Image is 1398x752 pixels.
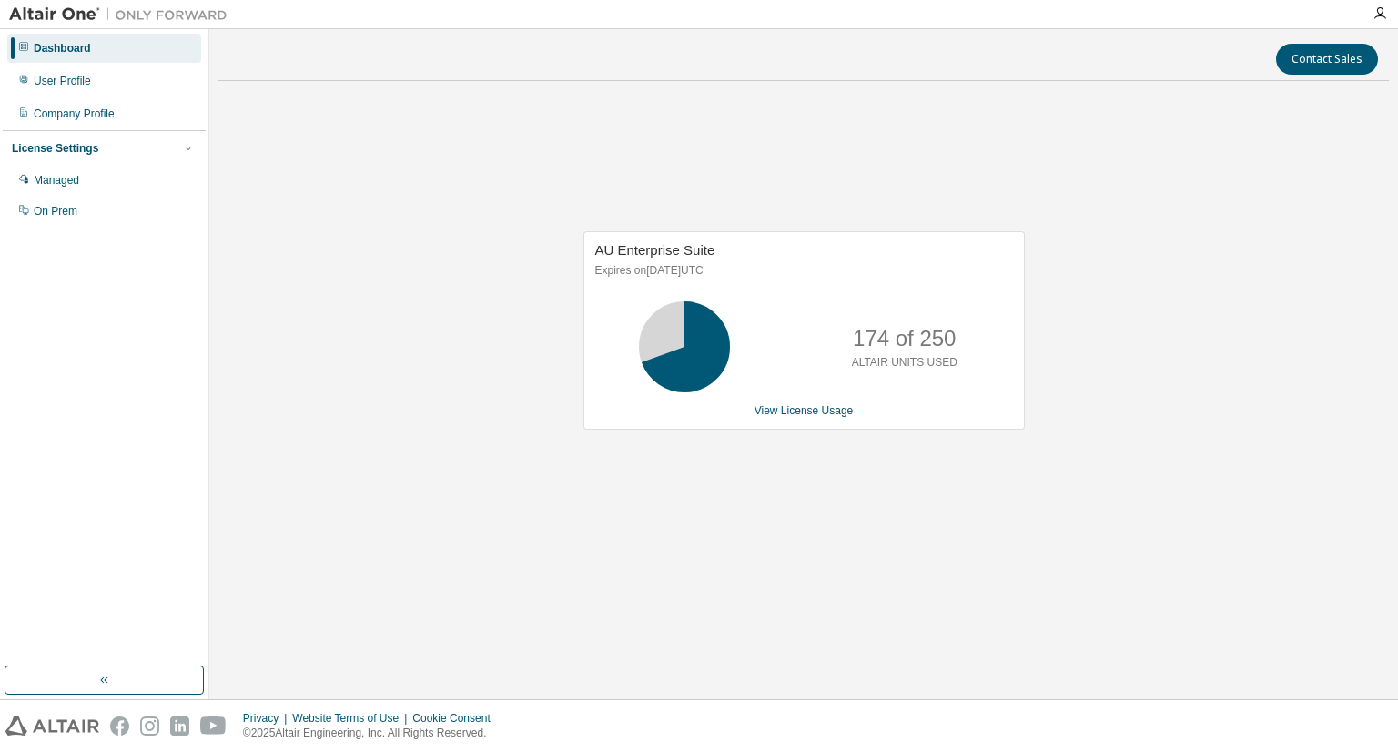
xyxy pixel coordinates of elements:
[243,726,501,741] p: © 2025 Altair Engineering, Inc. All Rights Reserved.
[243,711,292,726] div: Privacy
[755,404,854,417] a: View License Usage
[200,716,227,736] img: youtube.svg
[170,716,189,736] img: linkedin.svg
[412,711,501,726] div: Cookie Consent
[34,41,91,56] div: Dashboard
[853,323,956,354] p: 174 of 250
[140,716,159,736] img: instagram.svg
[595,242,715,258] span: AU Enterprise Suite
[34,173,79,188] div: Managed
[110,716,129,736] img: facebook.svg
[9,5,237,24] img: Altair One
[34,74,91,88] div: User Profile
[34,107,115,121] div: Company Profile
[852,355,957,371] p: ALTAIR UNITS USED
[292,711,412,726] div: Website Terms of Use
[12,141,98,156] div: License Settings
[595,263,1008,279] p: Expires on [DATE] UTC
[5,716,99,736] img: altair_logo.svg
[1276,44,1378,75] button: Contact Sales
[34,204,77,218] div: On Prem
